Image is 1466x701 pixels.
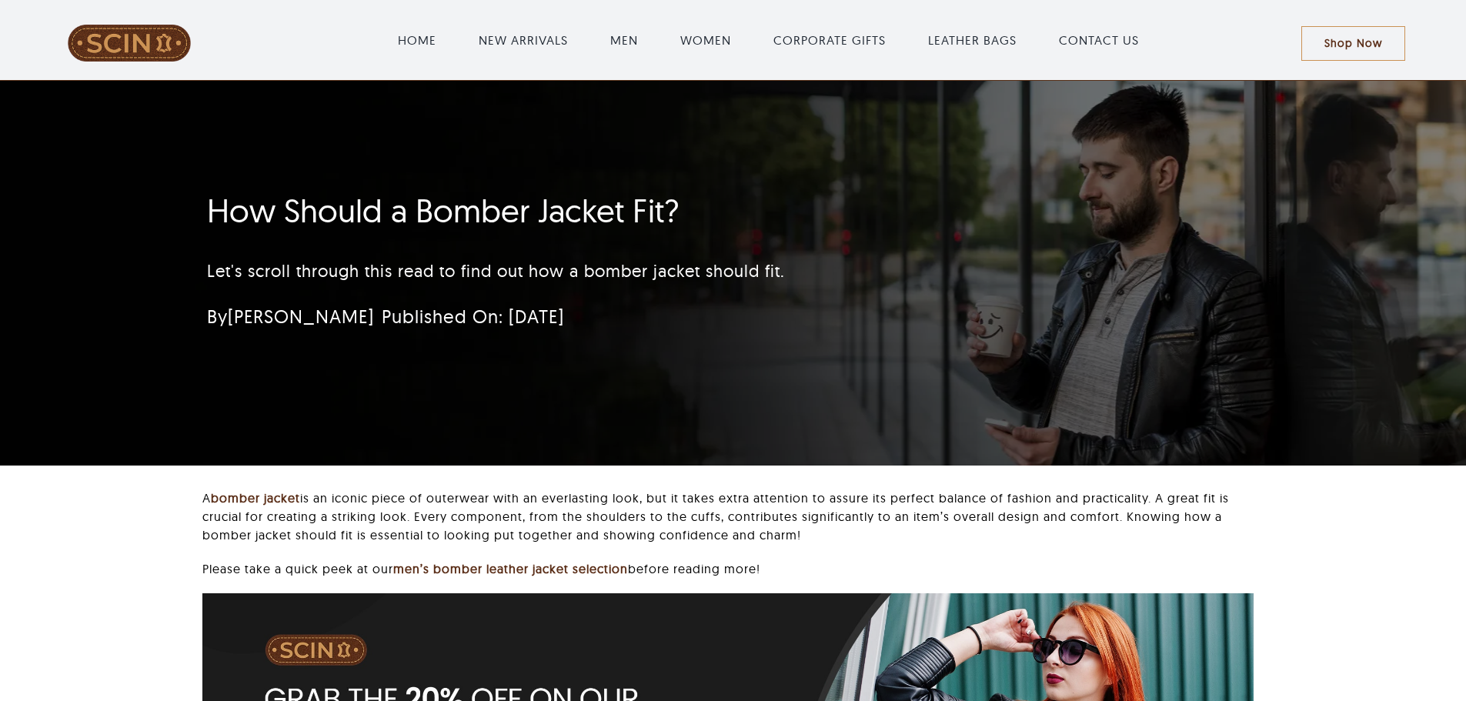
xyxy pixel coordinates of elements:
[928,31,1017,49] a: LEATHER BAGS
[773,31,886,49] a: CORPORATE GIFTS
[207,192,1076,230] h1: How Should a Bomber Jacket Fit?
[680,31,731,49] a: WOMEN
[1301,26,1405,61] a: Shop Now
[202,559,1254,578] p: Please take a quick peek at our before reading more!
[398,31,436,49] a: HOME
[382,305,564,328] span: Published On: [DATE]
[236,15,1301,65] nav: Main Menu
[393,561,628,576] a: men’s bomber leather jacket selection
[207,305,374,328] span: By
[211,490,300,506] a: bomber jacket
[228,305,374,328] a: [PERSON_NAME]
[610,31,638,49] a: MEN
[1059,31,1139,49] a: CONTACT US
[202,592,1254,607] a: how should a bomber jacket fit
[202,489,1254,544] p: A is an iconic piece of outerwear with an everlasting look, but it takes extra attention to assur...
[207,259,1076,284] p: Let's scroll through this read to find out how a bomber jacket should fit.
[1324,37,1382,50] span: Shop Now
[479,31,568,49] a: NEW ARRIVALS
